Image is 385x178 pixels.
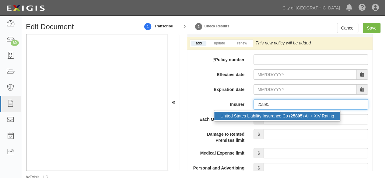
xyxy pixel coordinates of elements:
i: Help Center - Complianz [359,4,366,12]
a: 1 [143,20,152,33]
img: logo-5460c22ac91f19d4615b14bd174203de0afe785f0fc80cf4dbbc73dc1793850b.png [5,3,47,14]
abbr: required [213,57,215,62]
a: Check Results [194,20,203,33]
label: Medical Expense limit [187,148,249,156]
input: Save [363,23,380,33]
label: Policy number [187,54,249,63]
a: renew [233,41,251,46]
label: Insurer [187,99,249,107]
small: Transcribe [155,24,173,28]
a: add [191,41,206,46]
span: $ [254,148,264,158]
div: United States Liability Insurance Co ( ) A++ XIV Rating [214,112,340,120]
a: City of [GEOGRAPHIC_DATA] [279,2,343,14]
span: This new policy will be added [256,40,311,45]
div: 60 [11,40,19,46]
input: MM/DD/YYYY [254,84,357,95]
strong: 2 [194,23,203,30]
strong: 1 [143,23,152,30]
span: $ [254,163,264,173]
label: Personal and Advertising Injury limit [187,163,249,177]
input: Search by Insurer name or NAIC number [254,99,368,110]
label: Damage to Rented Premises limit [187,129,249,143]
a: update [209,41,229,46]
label: Each Occurrence limit [187,114,249,122]
h1: Edit Document [26,23,138,31]
strong: 25895 [290,113,302,118]
span: $ [254,129,264,139]
input: MM/DD/YYYY [254,69,357,80]
a: Cancel [337,23,358,33]
label: Effective date [187,69,249,78]
small: Check Results [204,24,229,28]
label: Expiration date [187,84,249,92]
